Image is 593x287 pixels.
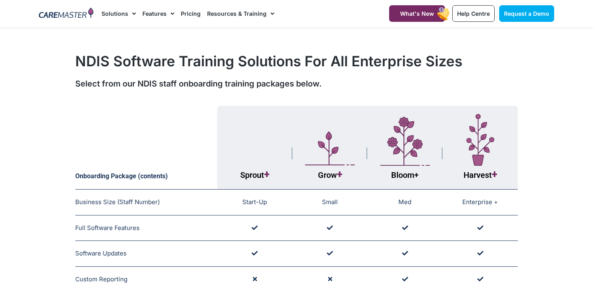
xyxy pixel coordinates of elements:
[292,190,368,215] td: Small
[305,131,355,166] img: Layer_1-5.svg
[492,169,497,180] span: +
[504,10,549,17] span: Request a Demo
[400,10,434,17] span: What's New
[452,5,495,22] a: Help Centre
[367,190,443,215] td: Med
[457,10,490,17] span: Help Centre
[217,190,292,215] td: Start-Up
[75,78,518,90] div: Select from our NDIS staff onboarding training packages below.
[75,53,518,70] h1: NDIS Software Training Solutions For All Enterprise Sizes
[318,170,342,180] span: Grow
[264,169,269,180] span: +
[389,5,445,22] a: What's New
[380,117,430,166] img: Layer_1-4-1.svg
[466,114,494,166] img: Layer_1-7-1.svg
[75,224,140,232] span: Full Software Features
[39,8,93,20] img: CareMaster Logo
[499,5,554,22] a: Request a Demo
[464,170,497,180] span: Harvest
[337,169,342,180] span: +
[75,241,217,267] td: Software Updates
[443,190,518,215] td: Enterprise +
[414,170,419,180] span: +
[391,170,419,180] span: Bloom
[75,106,217,190] th: Onboarding Package (contents)
[240,170,269,180] span: Sprout
[75,198,160,206] span: Business Size (Staff Number)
